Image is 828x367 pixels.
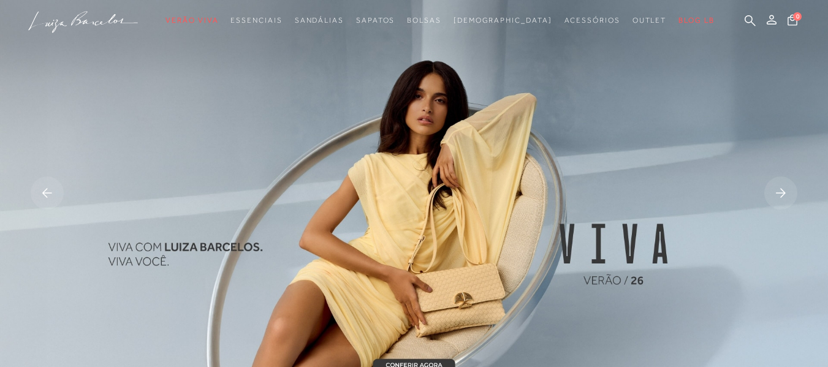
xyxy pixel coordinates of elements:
span: 0 [793,12,802,21]
a: noSubCategoriesText [295,9,344,32]
a: noSubCategoriesText [356,9,395,32]
a: noSubCategoriesText [407,9,441,32]
a: BLOG LB [678,9,714,32]
span: Bolsas [407,16,441,25]
span: Outlet [632,16,667,25]
a: noSubCategoriesText [165,9,218,32]
button: 0 [784,13,801,30]
a: noSubCategoriesText [564,9,620,32]
span: Verão Viva [165,16,218,25]
span: Sandálias [295,16,344,25]
span: [DEMOGRAPHIC_DATA] [454,16,552,25]
a: noSubCategoriesText [632,9,667,32]
a: noSubCategoriesText [454,9,552,32]
span: Essenciais [230,16,282,25]
span: Acessórios [564,16,620,25]
a: noSubCategoriesText [230,9,282,32]
span: Sapatos [356,16,395,25]
span: BLOG LB [678,16,714,25]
